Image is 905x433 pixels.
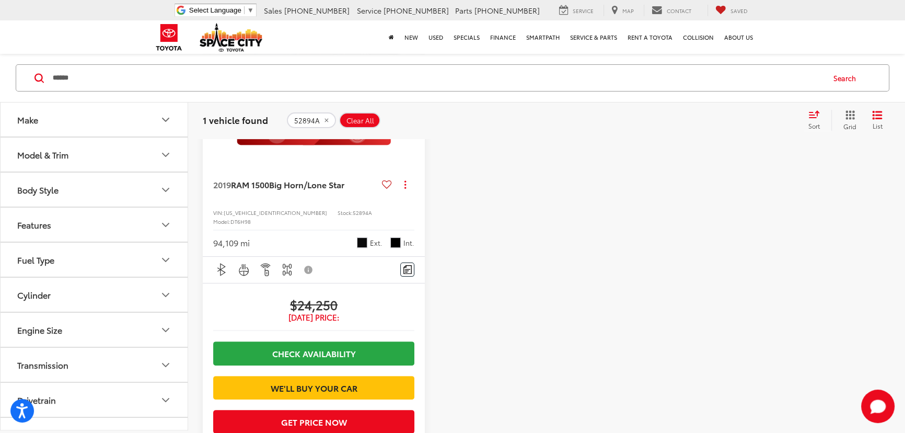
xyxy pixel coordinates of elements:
[384,5,449,16] span: [PHONE_NUMBER]
[396,175,414,193] button: Actions
[404,180,406,189] span: dropdown dots
[149,20,189,54] img: Toyota
[1,173,189,207] button: Body StyleBody Style
[231,178,269,190] span: RAM 1500
[17,395,56,405] div: Drivetrain
[808,121,820,130] span: Sort
[823,65,871,91] button: Search
[259,263,272,276] img: Remote Start
[17,290,51,300] div: Cylinder
[264,5,282,16] span: Sales
[17,150,68,160] div: Model & Trim
[159,324,172,336] div: Engine Size
[17,325,62,335] div: Engine Size
[644,5,699,16] a: Contact
[622,7,634,15] span: Map
[1,138,189,172] button: Model & TrimModel & Trim
[224,209,327,216] span: [US_VEHICLE_IDENTIFICATION_NUMBER]
[200,23,262,52] img: Space City Toyota
[213,341,414,365] a: Check Availability
[17,255,54,265] div: Fuel Type
[189,6,241,14] span: Select Language
[455,5,472,16] span: Parts
[52,65,823,90] input: Search by Make, Model, or Keyword
[213,297,414,312] span: $24,250
[159,184,172,196] div: Body Style
[213,179,378,190] a: 2019RAM 1500Big Horn/Lone Star
[287,112,336,128] button: remove 52894A
[403,238,414,248] span: Int.
[872,121,883,130] span: List
[294,116,320,124] span: 52894A
[485,20,521,54] a: Finance
[551,5,601,16] a: Service
[730,7,748,15] span: Saved
[1,103,189,137] button: MakeMake
[213,218,230,225] span: Model:
[346,116,374,124] span: Clear All
[667,7,691,15] span: Contact
[17,185,59,195] div: Body Style
[565,20,622,54] a: Service & Parts
[861,390,895,423] button: Toggle Chat Window
[338,209,353,216] span: Stock:
[213,237,250,249] div: 94,109 mi
[864,110,890,131] button: List View
[1,348,189,382] button: TransmissionTransmission
[521,20,565,54] a: SmartPath
[237,263,250,276] img: Heated Steering Wheel
[1,243,189,277] button: Fuel TypeFuel Type
[159,394,172,406] div: Drivetrain
[244,6,245,14] span: ​
[573,7,594,15] span: Service
[1,383,189,417] button: DrivetrainDrivetrain
[1,208,189,242] button: FeaturesFeatures
[159,359,172,371] div: Transmission
[719,20,758,54] a: About Us
[247,6,254,14] span: ▼
[17,220,51,230] div: Features
[678,20,719,54] a: Collision
[203,113,268,126] span: 1 vehicle found
[384,20,399,54] a: Home
[159,219,172,231] div: Features
[803,110,831,131] button: Select sort value
[403,265,412,274] img: Comments
[400,263,414,277] button: Comments
[17,360,68,370] div: Transmission
[1,278,189,312] button: CylinderCylinder
[300,259,318,281] button: View Disclaimer
[213,178,231,190] span: 2019
[230,218,251,225] span: DT6H98
[831,110,864,131] button: Grid View
[189,6,254,14] a: Select Language​
[284,5,350,16] span: [PHONE_NUMBER]
[604,5,642,16] a: Map
[215,263,228,276] img: Bluetooth®
[17,115,38,125] div: Make
[159,149,172,161] div: Model & Trim
[707,5,756,16] a: My Saved Vehicles
[159,113,172,126] div: Make
[357,5,381,16] span: Service
[357,237,367,248] span: Diamond Black Crystal Pearlcoat
[861,390,895,423] svg: Start Chat
[159,289,172,301] div: Cylinder
[622,20,678,54] a: Rent a Toyota
[390,237,401,248] span: Black
[370,238,382,248] span: Ext.
[843,122,856,131] span: Grid
[281,263,294,276] img: 4WD/AWD
[213,209,224,216] span: VIN:
[213,376,414,400] a: We'll Buy Your Car
[448,20,485,54] a: Specials
[399,20,423,54] a: New
[474,5,540,16] span: [PHONE_NUMBER]
[1,313,189,347] button: Engine SizeEngine Size
[159,254,172,266] div: Fuel Type
[423,20,448,54] a: Used
[213,312,414,323] span: [DATE] Price:
[353,209,372,216] span: 52894A
[339,112,380,128] button: Clear All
